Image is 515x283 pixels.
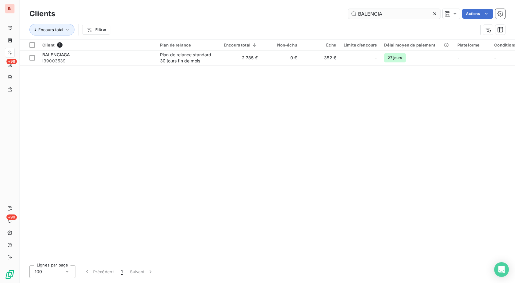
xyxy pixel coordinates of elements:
[348,9,440,19] input: Rechercher
[35,269,42,275] span: 100
[38,27,63,32] span: Encours total
[304,43,336,47] div: Échu
[5,270,15,279] img: Logo LeanPay
[117,265,126,278] button: 1
[5,4,15,13] div: IN
[265,43,297,47] div: Non-échu
[224,43,258,47] div: Encours total
[375,55,377,61] span: -
[261,50,301,65] td: 0 €
[457,55,459,60] span: -
[42,52,70,57] span: BALENCIAGA
[384,43,450,47] div: Délai moyen de paiement
[344,43,377,47] div: Limite d’encours
[160,43,216,47] div: Plan de relance
[6,214,17,220] span: +99
[462,9,493,19] button: Actions
[29,24,74,35] button: Encours total
[57,42,63,48] span: 1
[42,43,55,47] span: Client
[301,50,340,65] td: 352 €
[384,53,406,62] span: 27 jours
[42,58,153,64] span: I39003539
[220,50,261,65] td: 2 785 €
[121,269,123,275] span: 1
[160,52,216,64] div: Plan de relance standard 30 jours fin de mois
[6,59,17,64] span: +99
[494,55,496,60] span: -
[457,43,487,47] div: Plateforme
[80,265,117,278] button: Précédent
[126,265,157,278] button: Suivant
[494,262,509,277] div: Open Intercom Messenger
[29,8,55,19] h3: Clients
[82,25,110,35] button: Filtrer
